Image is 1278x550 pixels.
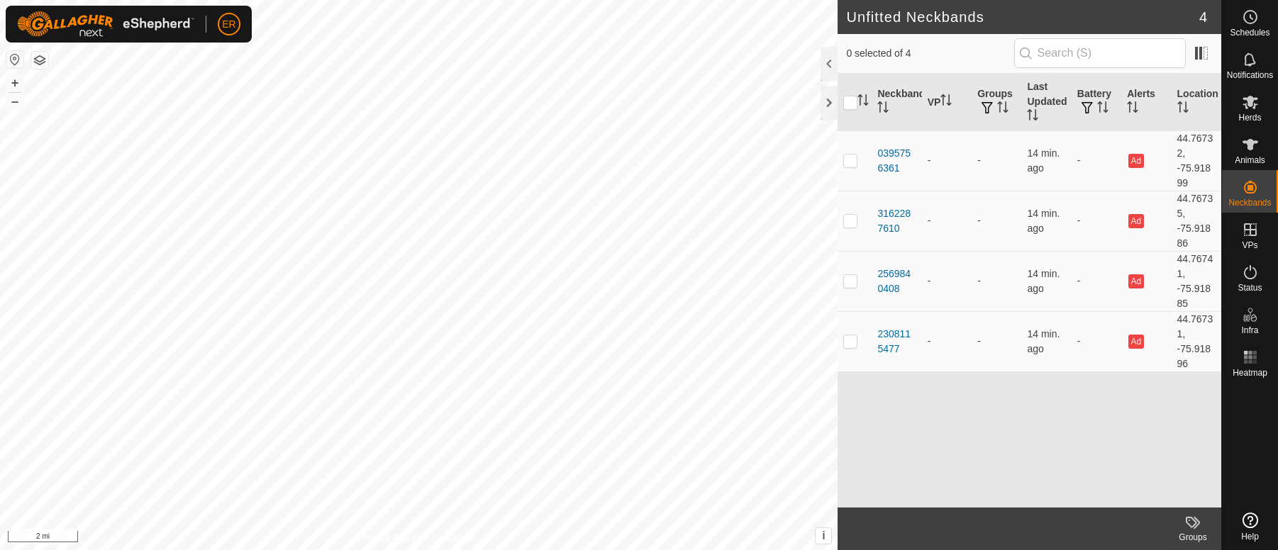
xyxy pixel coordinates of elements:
td: 44.76732, -75.91899 [1172,130,1221,191]
input: Search (S) [1014,38,1186,68]
span: i [822,529,825,541]
span: Status [1238,284,1262,292]
button: Reset Map [6,51,23,68]
td: - [972,191,1021,251]
td: - [1072,251,1121,311]
p-sorticon: Activate to sort [1127,103,1138,115]
a: Help [1222,507,1278,546]
button: Ad [1128,274,1144,288]
img: Gallagher Logo [17,11,194,37]
span: Oct 3, 2025, 7:51 AM [1027,268,1060,294]
td: - [972,311,1021,371]
span: Oct 3, 2025, 7:51 AM [1027,328,1060,354]
p-sorticon: Activate to sort [1097,103,1108,115]
a: Contact Us [433,532,474,544]
td: - [972,251,1021,311]
span: Infra [1241,326,1258,335]
td: 44.76731, -75.91896 [1172,311,1221,371]
button: i [816,528,831,544]
p-sorticon: Activate to sort [877,103,889,115]
span: Oct 3, 2025, 7:51 AM [1027,147,1060,174]
span: ER [222,17,235,32]
button: + [6,74,23,91]
span: Help [1241,532,1259,541]
app-display-virtual-paddock-transition: - [928,275,931,286]
button: Ad [1128,335,1144,349]
span: 0 selected of 4 [846,46,1013,61]
div: 0395756361 [877,146,916,176]
p-sorticon: Activate to sort [857,96,869,108]
app-display-virtual-paddock-transition: - [928,155,931,166]
button: Map Layers [31,52,48,69]
td: - [1072,311,1121,371]
th: Battery [1072,74,1121,131]
span: Notifications [1227,71,1273,79]
p-sorticon: Activate to sort [1177,103,1189,115]
p-sorticon: Activate to sort [997,103,1008,115]
th: Last Updated [1021,74,1071,131]
span: Schedules [1230,28,1269,37]
button: Ad [1128,214,1144,228]
td: - [972,130,1021,191]
th: VP [922,74,972,131]
td: - [1072,130,1121,191]
div: 2308115477 [877,327,916,357]
span: Herds [1238,113,1261,122]
div: 2569840408 [877,266,916,296]
td: 44.76741, -75.91885 [1172,251,1221,311]
span: VPs [1242,241,1257,249]
span: Oct 3, 2025, 7:51 AM [1027,208,1060,234]
span: Animals [1235,156,1265,164]
td: - [1072,191,1121,251]
div: Groups [1165,531,1221,544]
button: Ad [1128,154,1144,168]
a: Privacy Policy [363,532,416,544]
app-display-virtual-paddock-transition: - [928,335,931,347]
span: Neckbands [1228,198,1271,207]
th: Groups [972,74,1021,131]
div: 3162287610 [877,206,916,236]
p-sorticon: Activate to sort [940,96,952,108]
th: Alerts [1121,74,1171,131]
h2: Unfitted Neckbands [846,9,1199,26]
app-display-virtual-paddock-transition: - [928,215,931,226]
th: Neckband [872,74,921,131]
th: Location [1172,74,1221,131]
p-sorticon: Activate to sort [1027,111,1038,123]
span: Heatmap [1233,369,1267,377]
span: 4 [1199,6,1207,28]
button: – [6,93,23,110]
td: 44.76735, -75.91886 [1172,191,1221,251]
